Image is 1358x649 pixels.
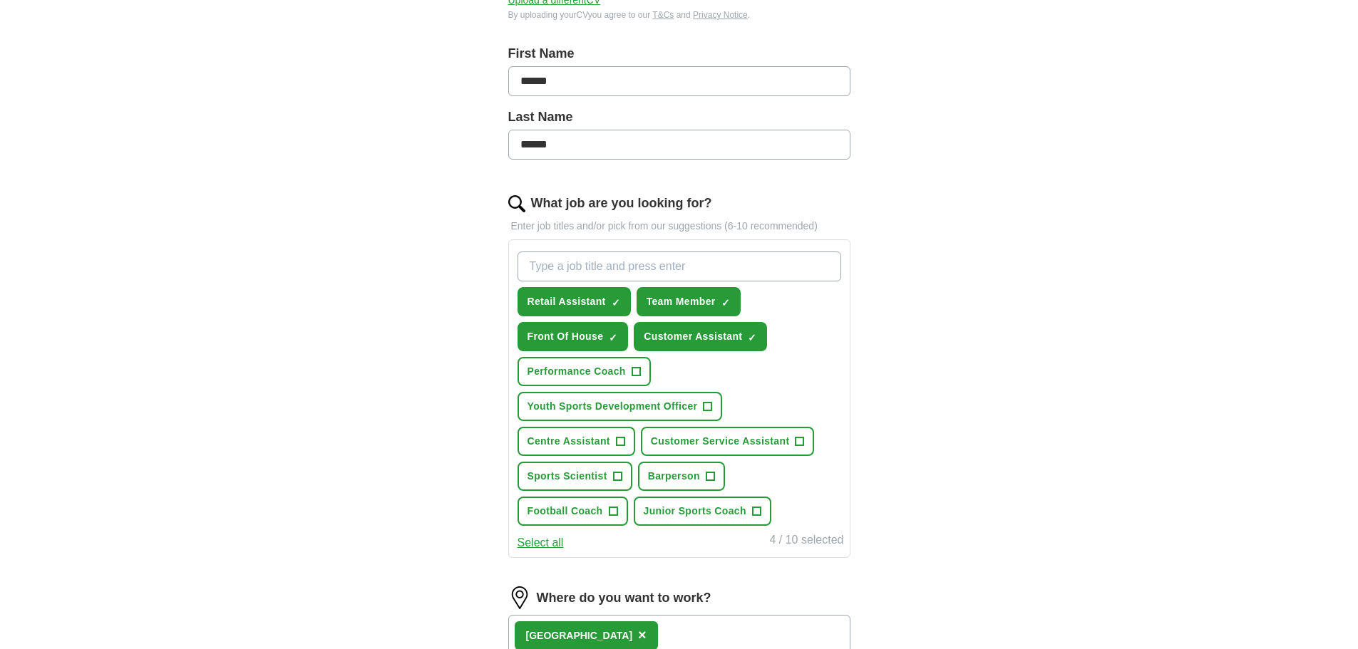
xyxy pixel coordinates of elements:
button: Customer Service Assistant [641,427,815,456]
span: Customer Assistant [644,329,742,344]
a: Privacy Notice [693,10,748,20]
span: Centre Assistant [528,434,610,449]
label: Where do you want to work? [537,588,711,608]
span: Front Of House [528,329,604,344]
span: Performance Coach [528,364,626,379]
a: T&Cs [652,10,674,20]
span: ✓ [721,297,730,308]
span: Junior Sports Coach [644,504,746,519]
div: [GEOGRAPHIC_DATA] [526,628,633,643]
img: search.png [508,195,525,212]
button: × [638,625,647,646]
div: 4 / 10 selected [769,531,843,551]
span: ✓ [612,297,620,308]
span: Barperson [648,469,700,484]
div: By uploading your CV you agree to our and . [508,9,850,21]
span: ✓ [748,332,756,343]
label: What job are you looking for? [531,194,712,213]
button: Retail Assistant✓ [518,287,631,316]
button: Centre Assistant [518,427,635,456]
button: Youth Sports Development Officer [518,392,723,421]
label: Last Name [508,108,850,127]
label: First Name [508,44,850,63]
span: Team Member [647,294,716,309]
button: Performance Coach [518,357,651,386]
button: Team Member✓ [637,287,741,316]
span: Football Coach [528,504,603,519]
button: Front Of House✓ [518,322,629,351]
button: Junior Sports Coach [634,497,771,526]
p: Enter job titles and/or pick from our suggestions (6-10 recommended) [508,219,850,234]
span: Sports Scientist [528,469,607,484]
button: Customer Assistant✓ [634,322,767,351]
img: location.png [508,586,531,609]
input: Type a job title and press enter [518,251,841,281]
button: Barperson [638,462,725,491]
span: × [638,627,647,643]
button: Football Coach [518,497,628,526]
span: Retail Assistant [528,294,606,309]
button: Select all [518,534,564,551]
span: Youth Sports Development Officer [528,399,698,414]
span: ✓ [609,332,617,343]
button: Sports Scientist [518,462,632,491]
span: Customer Service Assistant [651,434,790,449]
